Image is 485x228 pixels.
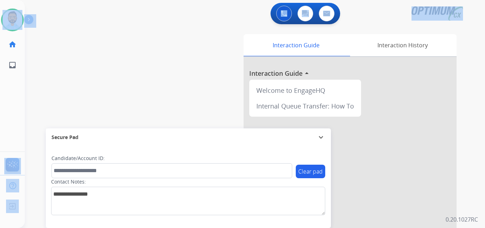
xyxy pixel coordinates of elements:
[348,34,457,56] div: Interaction History
[8,61,17,69] mat-icon: inbox
[2,10,22,30] img: avatar
[244,34,348,56] div: Interaction Guide
[296,165,325,178] button: Clear pad
[51,155,105,162] label: Candidate/Account ID:
[51,178,86,185] label: Contact Notes:
[51,134,78,141] span: Secure Pad
[446,215,478,224] p: 0.20.1027RC
[252,98,358,114] div: Internal Queue Transfer: How To
[317,133,325,142] mat-icon: expand_more
[8,40,17,49] mat-icon: home
[252,83,358,98] div: Welcome to EngageHQ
